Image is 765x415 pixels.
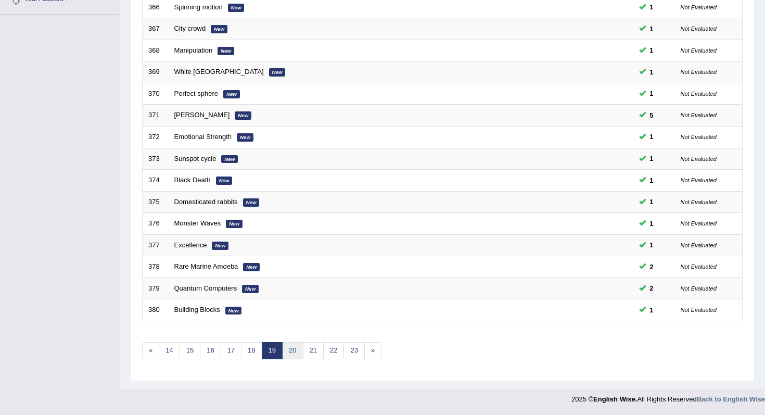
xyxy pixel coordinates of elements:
a: Domesticated rabbits [174,198,238,206]
em: New [235,111,251,120]
em: New [269,68,286,77]
a: Sunspot cycle [174,155,216,162]
a: » [364,342,381,359]
small: Not Evaluated [681,199,717,205]
span: You can still take this question [646,131,658,142]
small: Not Evaluated [681,91,717,97]
span: You can still take this question [646,67,658,78]
span: You can still take this question [646,2,658,12]
em: New [243,263,260,271]
a: 21 [303,342,324,359]
a: 18 [241,342,262,359]
small: Not Evaluated [681,177,717,183]
td: 369 [143,61,169,83]
a: Spinning motion [174,3,223,11]
td: 367 [143,18,169,40]
td: 372 [143,126,169,148]
small: Not Evaluated [681,156,717,162]
a: 17 [221,342,241,359]
em: New [226,220,243,228]
a: White [GEOGRAPHIC_DATA] [174,68,264,76]
small: Not Evaluated [681,4,717,10]
em: New [225,307,242,315]
small: Not Evaluated [681,263,717,270]
span: You can still take this question [646,240,658,250]
strong: English Wise. [593,395,637,403]
a: Emotional Strength [174,133,232,141]
td: 378 [143,256,169,278]
a: 15 [180,342,200,359]
small: Not Evaluated [681,134,717,140]
span: You can still take this question [646,218,658,229]
span: You can still take this question [646,305,658,316]
small: Not Evaluated [681,47,717,54]
em: New [228,4,245,12]
span: You can still take this question [646,153,658,164]
small: Not Evaluated [681,285,717,292]
td: 368 [143,40,169,61]
a: 22 [323,342,344,359]
a: Perfect sphere [174,90,219,97]
a: Rare Marine Amoeba [174,262,238,270]
a: Manipulation [174,46,213,54]
td: 371 [143,105,169,127]
a: 14 [159,342,180,359]
span: You can still take this question [646,110,658,121]
span: You can still take this question [646,196,658,207]
em: New [216,177,233,185]
a: Black Death [174,176,211,184]
small: Not Evaluated [681,112,717,118]
em: New [237,133,253,142]
small: Not Evaluated [681,69,717,75]
small: Not Evaluated [681,26,717,32]
td: 379 [143,278,169,299]
td: 376 [143,213,169,235]
span: You can still take this question [646,261,658,272]
a: Monster Waves [174,219,221,227]
td: 374 [143,170,169,192]
td: 377 [143,234,169,256]
div: 2025 © All Rights Reserved [571,389,765,404]
a: 20 [282,342,303,359]
a: 19 [262,342,283,359]
span: You can still take this question [646,23,658,34]
em: New [243,198,260,207]
td: 380 [143,299,169,321]
a: City crowd [174,24,206,32]
span: You can still take this question [646,88,658,99]
em: New [223,90,240,98]
a: 23 [343,342,364,359]
small: Not Evaluated [681,242,717,248]
em: New [211,25,227,33]
small: Not Evaluated [681,307,717,313]
a: « [142,342,159,359]
a: Building Blocks [174,306,220,313]
a: Excellence [174,241,207,249]
td: 375 [143,191,169,213]
a: [PERSON_NAME] [174,111,230,119]
span: You can still take this question [646,283,658,294]
span: You can still take this question [646,45,658,56]
span: You can still take this question [646,175,658,186]
em: New [242,285,259,293]
a: 16 [200,342,221,359]
em: New [218,47,234,55]
em: New [212,242,228,250]
small: Not Evaluated [681,220,717,227]
a: Back to English Wise [697,395,765,403]
a: Quantum Computers [174,284,237,292]
td: 373 [143,148,169,170]
td: 370 [143,83,169,105]
em: New [221,155,238,164]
